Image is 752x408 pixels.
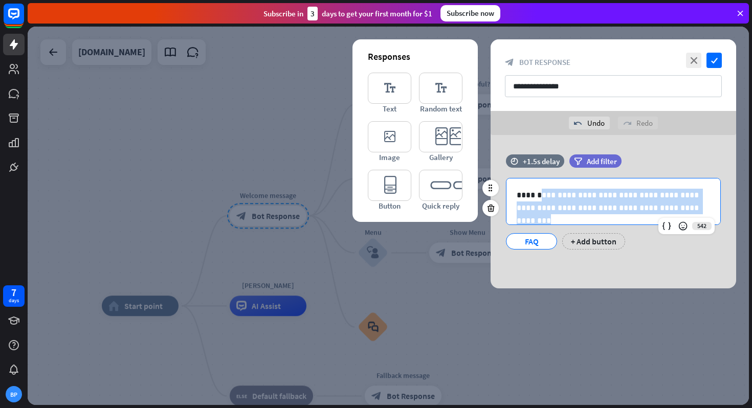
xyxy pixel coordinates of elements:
[6,386,22,402] div: BP
[562,233,625,250] div: + Add button
[8,4,39,35] button: Open LiveChat chat widget
[3,285,25,307] a: 7 days
[569,117,610,129] div: Undo
[440,5,500,21] div: Subscribe now
[307,7,318,20] div: 3
[511,157,518,165] i: time
[574,157,582,165] i: filter
[11,288,16,297] div: 7
[574,119,582,127] i: undo
[519,57,570,67] span: Bot Response
[623,119,631,127] i: redo
[515,234,548,249] div: FAQ
[706,53,722,68] i: check
[587,156,617,166] span: Add filter
[505,58,514,67] i: block_bot_response
[618,117,658,129] div: Redo
[9,297,19,304] div: days
[263,7,432,20] div: Subscribe in days to get your first month for $1
[523,156,560,166] div: +1.5s delay
[686,53,701,68] i: close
